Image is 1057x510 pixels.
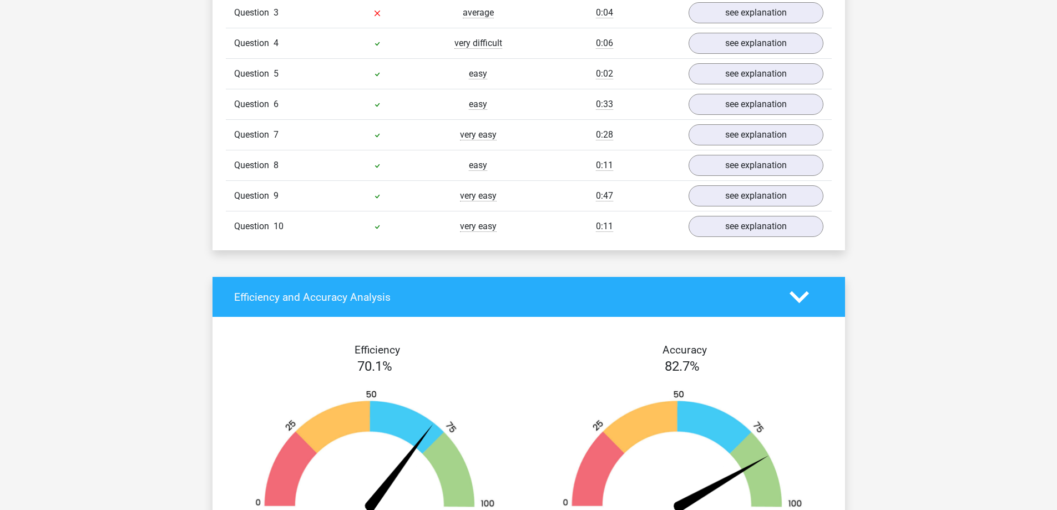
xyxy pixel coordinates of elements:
[234,67,274,80] span: Question
[460,129,497,140] span: very easy
[542,344,828,356] h4: Accuracy
[234,189,274,203] span: Question
[596,38,613,49] span: 0:06
[357,358,392,374] span: 70.1%
[596,68,613,79] span: 0:02
[274,99,279,109] span: 6
[689,63,823,84] a: see explanation
[234,6,274,19] span: Question
[689,2,823,23] a: see explanation
[274,38,279,48] span: 4
[460,190,497,201] span: very easy
[274,68,279,79] span: 5
[274,190,279,201] span: 9
[469,99,487,110] span: easy
[689,124,823,145] a: see explanation
[234,37,274,50] span: Question
[274,129,279,140] span: 7
[596,190,613,201] span: 0:47
[234,159,274,172] span: Question
[274,7,279,18] span: 3
[596,99,613,110] span: 0:33
[234,98,274,111] span: Question
[469,68,487,79] span: easy
[689,33,823,54] a: see explanation
[454,38,502,49] span: very difficult
[234,291,773,304] h4: Efficiency and Accuracy Analysis
[596,160,613,171] span: 0:11
[463,7,494,18] span: average
[596,7,613,18] span: 0:04
[234,220,274,233] span: Question
[274,221,284,231] span: 10
[469,160,487,171] span: easy
[274,160,279,170] span: 8
[596,221,613,232] span: 0:11
[689,216,823,237] a: see explanation
[689,155,823,176] a: see explanation
[689,94,823,115] a: see explanation
[689,185,823,206] a: see explanation
[596,129,613,140] span: 0:28
[665,358,700,374] span: 82.7%
[234,344,520,356] h4: Efficiency
[234,128,274,142] span: Question
[460,221,497,232] span: very easy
